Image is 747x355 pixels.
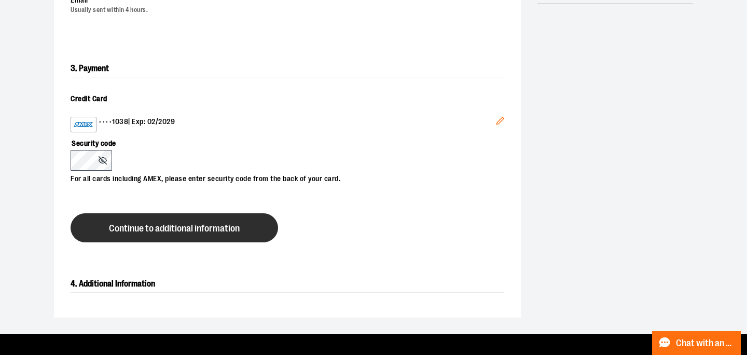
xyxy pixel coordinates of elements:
span: Chat with an Expert [676,338,735,348]
h2: 3. Payment [71,60,504,77]
button: Edit [488,108,513,136]
label: Security code [71,132,494,150]
span: Credit Card [71,94,107,103]
span: Continue to additional information [109,224,240,234]
button: Chat with an Expert [652,331,741,355]
img: American Express card example showing the 15-digit card number [73,118,94,131]
div: •••• 1038 | Exp: 02/2029 [71,117,496,132]
h2: 4. Additional Information [71,276,504,293]
p: For all cards including AMEX, please enter security code from the back of your card. [71,171,494,184]
button: Continue to additional information [71,213,278,242]
div: Usually sent within 4 hours. [71,6,496,15]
